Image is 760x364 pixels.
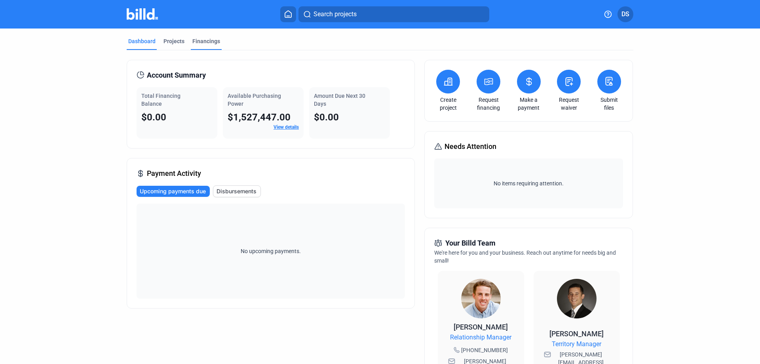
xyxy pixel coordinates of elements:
span: Available Purchasing Power [228,93,281,107]
span: Your Billd Team [445,238,496,249]
div: Dashboard [128,37,156,45]
img: Territory Manager [557,279,597,318]
span: $0.00 [314,112,339,123]
a: View details [274,124,299,130]
button: Search projects [298,6,489,22]
span: $0.00 [141,112,166,123]
a: Request waiver [555,96,583,112]
button: DS [617,6,633,22]
span: Relationship Manager [450,333,511,342]
span: Payment Activity [147,168,201,179]
span: We're here for you and your business. Reach out anytime for needs big and small! [434,250,616,264]
img: Relationship Manager [461,279,501,318]
a: Submit files [595,96,623,112]
span: Needs Attention [445,141,496,152]
span: Account Summary [147,70,206,81]
span: Total Financing Balance [141,93,180,107]
span: Disbursements [217,187,256,195]
span: Upcoming payments due [140,187,206,195]
span: DS [621,10,629,19]
a: Create project [434,96,462,112]
span: Territory Manager [552,339,601,349]
img: Billd Company Logo [127,8,158,20]
button: Disbursements [213,185,261,197]
span: [PERSON_NAME] [454,323,508,331]
button: Upcoming payments due [137,186,210,197]
div: Projects [163,37,184,45]
div: Financings [192,37,220,45]
span: [PHONE_NUMBER] [461,346,508,354]
span: Amount Due Next 30 Days [314,93,365,107]
span: No items requiring attention. [437,179,619,187]
span: Search projects [313,10,357,19]
span: $1,527,447.00 [228,112,291,123]
span: No upcoming payments. [236,247,306,255]
a: Make a payment [515,96,543,112]
span: [PERSON_NAME] [549,330,604,338]
a: Request financing [475,96,502,112]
